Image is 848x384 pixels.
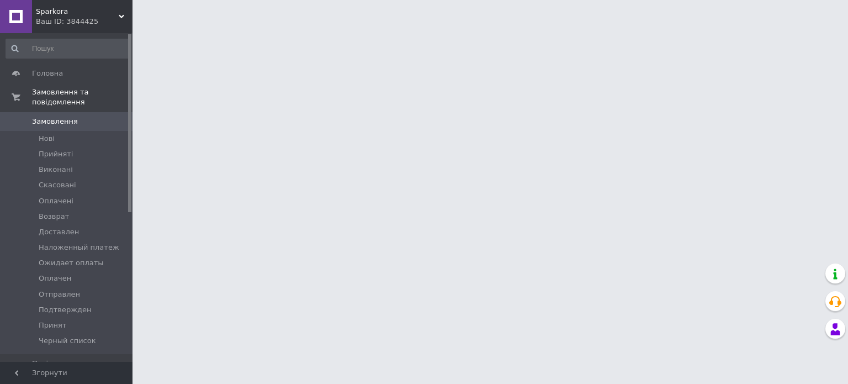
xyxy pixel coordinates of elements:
[39,134,55,144] span: Нові
[39,320,66,330] span: Принят
[32,359,86,369] span: Повідомлення
[39,336,96,346] span: Черный список
[39,180,76,190] span: Скасовані
[39,290,80,299] span: Отправлен
[39,227,79,237] span: Доставлен
[39,212,69,222] span: Возврат
[39,273,71,283] span: Оплачен
[39,149,73,159] span: Прийняті
[36,7,119,17] span: Sparkora
[39,165,73,175] span: Виконані
[32,69,63,78] span: Головна
[39,258,104,268] span: Ожидает оплаты
[36,17,132,27] div: Ваш ID: 3844425
[39,243,119,253] span: Наложенный платеж
[32,117,78,127] span: Замовлення
[39,305,91,315] span: Подтвержден
[6,39,130,59] input: Пошук
[32,87,132,107] span: Замовлення та повідомлення
[39,196,73,206] span: Оплачені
